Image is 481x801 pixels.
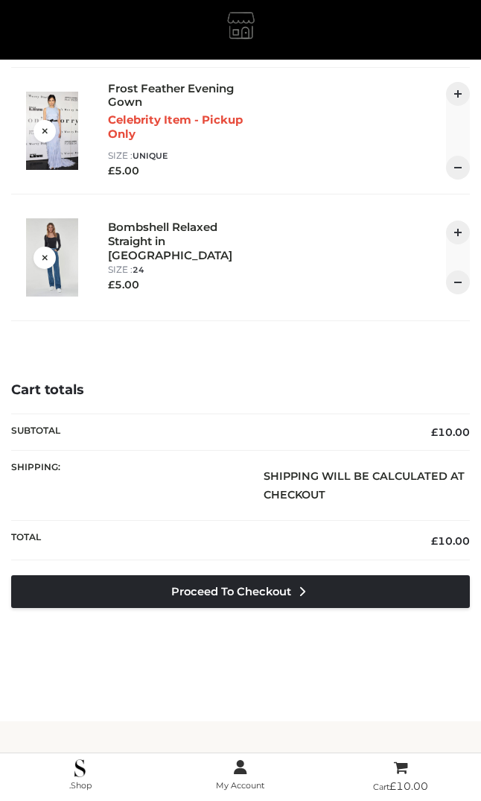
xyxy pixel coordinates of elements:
strong: Shipping will be calculated at checkout [264,469,465,501]
th: Subtotal [11,414,264,451]
a: Remove this item [42,120,48,139]
span: 24 [133,265,144,275]
span: £ [108,164,115,177]
span: .Shop [69,780,92,791]
p: size : [108,149,199,162]
span: £ [389,779,396,793]
a: Frost Feather Evening Gown [108,82,242,110]
a: gemmachan [221,13,259,50]
bdi: 10.00 [389,779,428,793]
bdi: 5.00 [108,164,139,177]
a: Proceed to Checkout [11,575,470,608]
span: My Account [216,780,264,791]
bdi: 10.00 [431,425,470,439]
div: QTY: [446,82,470,180]
a: Remove this item [42,247,48,266]
a: Cart£10.00 [321,758,481,797]
th: Total [11,521,264,560]
h4: Cart totals [11,382,470,399]
img: gemmachan [224,8,259,50]
th: Shipping: [11,451,264,521]
span: UNIQUE [133,151,168,161]
p: Celebrity Item - Pickup Only [108,113,257,142]
span: Cart [373,782,428,792]
div: QTY: [446,221,470,294]
bdi: 5.00 [108,278,139,291]
span: £ [431,534,438,548]
a: Bombshell Relaxed Straight in [GEOGRAPHIC_DATA] [108,221,242,262]
a: My Account [160,758,320,794]
img: .Shop [74,759,86,777]
p: size : [108,263,199,276]
span: £ [108,278,115,291]
span: £ [431,425,438,439]
bdi: 10.00 [431,534,470,548]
